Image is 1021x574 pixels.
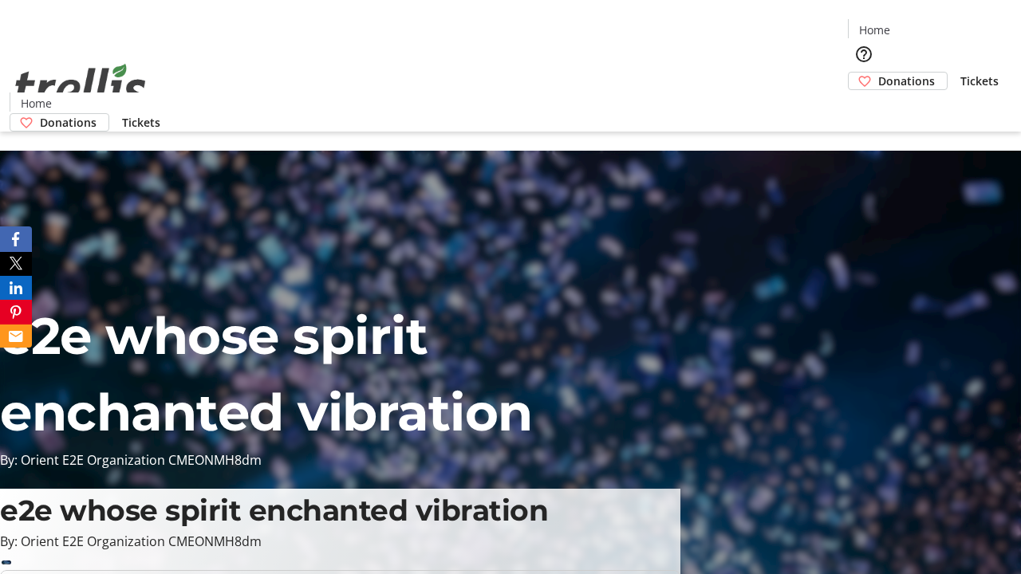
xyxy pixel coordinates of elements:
button: Help [848,38,880,70]
span: Tickets [122,114,160,131]
span: Donations [878,73,935,89]
img: Orient E2E Organization CMEONMH8dm's Logo [10,46,152,126]
span: Tickets [960,73,999,89]
a: Home [849,22,900,38]
span: Home [859,22,890,38]
a: Tickets [109,114,173,131]
button: Cart [848,90,880,122]
span: Home [21,95,52,112]
a: Home [10,95,61,112]
a: Tickets [948,73,1011,89]
a: Donations [848,72,948,90]
span: Donations [40,114,97,131]
a: Donations [10,113,109,132]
